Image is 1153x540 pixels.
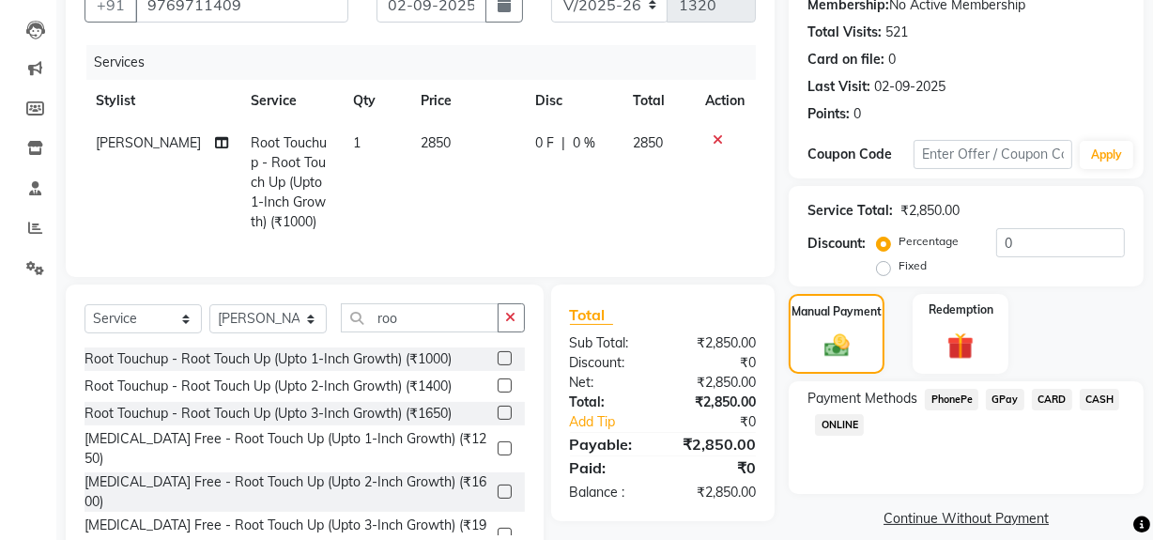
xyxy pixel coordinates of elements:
div: Last Visit: [807,77,870,97]
div: 0 [888,50,896,69]
span: PhonePe [925,389,978,410]
span: 0 F [535,133,554,153]
div: Paid: [556,456,663,479]
a: Continue Without Payment [792,509,1140,529]
div: Total Visits: [807,23,882,42]
div: 02-09-2025 [874,77,945,97]
div: Coupon Code [807,145,914,164]
div: Services [86,45,770,80]
span: [PERSON_NAME] [96,134,201,151]
th: Action [694,80,756,122]
img: _gift.svg [939,330,982,363]
span: 1 [353,134,361,151]
span: 0 % [573,133,595,153]
div: Service Total: [807,201,893,221]
div: Card on file: [807,50,884,69]
th: Total [622,80,694,122]
label: Percentage [899,233,959,250]
th: Service [239,80,341,122]
div: Discount: [807,234,866,254]
span: Payment Methods [807,389,917,409]
div: 521 [885,23,908,42]
input: Enter Offer / Coupon Code [914,140,1072,169]
span: 2850 [633,134,663,151]
div: Balance : [556,483,663,502]
input: Search or Scan [341,303,499,332]
span: | [561,133,565,153]
span: GPay [986,389,1024,410]
img: _cash.svg [817,332,857,361]
div: 0 [853,104,861,124]
div: Sub Total: [556,333,663,353]
div: Root Touchup - Root Touch Up (Upto 2-Inch Growth) (₹1400) [85,377,452,396]
div: Root Touchup - Root Touch Up (Upto 1-Inch Growth) (₹1000) [85,349,452,369]
span: CARD [1032,389,1072,410]
div: Payable: [556,433,663,455]
div: ₹2,850.00 [663,433,770,455]
div: ₹2,850.00 [663,393,770,412]
div: Net: [556,373,663,393]
span: Root Touchup - Root Touch Up (Upto 1-Inch Growth) (₹1000) [251,134,327,230]
span: ONLINE [815,414,864,436]
button: Apply [1080,141,1133,169]
label: Redemption [929,301,993,318]
div: ₹2,850.00 [663,373,770,393]
th: Stylist [85,80,239,122]
th: Qty [342,80,409,122]
a: Add Tip [556,412,681,432]
div: Discount: [556,353,663,373]
span: Total [570,305,613,325]
div: ₹0 [681,412,770,432]
div: Points: [807,104,850,124]
div: [MEDICAL_DATA] Free - Root Touch Up (Upto 1-Inch Growth) (₹1250) [85,429,490,469]
div: ₹2,850.00 [663,483,770,502]
th: Disc [524,80,622,122]
th: Price [409,80,525,122]
div: ₹2,850.00 [900,201,960,221]
label: Fixed [899,257,927,274]
div: ₹0 [663,353,770,373]
label: Manual Payment [792,303,882,320]
div: [MEDICAL_DATA] Free - Root Touch Up (Upto 2-Inch Growth) (₹1600) [85,472,490,512]
div: Total: [556,393,663,412]
span: 2850 [421,134,451,151]
div: ₹0 [663,456,770,479]
span: CASH [1080,389,1120,410]
div: Root Touchup - Root Touch Up (Upto 3-Inch Growth) (₹1650) [85,404,452,424]
div: ₹2,850.00 [663,333,770,353]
